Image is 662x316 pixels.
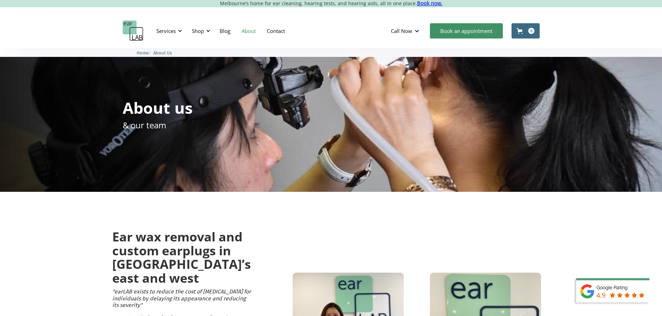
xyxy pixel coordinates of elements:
li: 〉 [137,49,153,57]
div: Services [156,27,176,34]
div: Shop [188,20,212,41]
a: Open cart [512,23,540,39]
div: 0 [528,28,534,34]
h2: Ear wax removal and custom earplugs in [GEOGRAPHIC_DATA]’s east and west [112,230,251,285]
span: About Us [153,50,172,55]
a: Contact [261,21,291,41]
div: Shop [192,27,204,34]
a: Home [137,49,149,56]
a: Blog [214,21,236,41]
p: & our team [123,119,166,131]
a: About Us [153,49,172,56]
span: Home [137,50,149,55]
h1: About us [123,100,193,116]
a: Book an appointment [430,23,503,39]
div: Call Now [391,27,412,34]
div: Call Now [385,20,426,41]
a: About [236,21,261,41]
a: home [123,20,144,41]
em: "earLAB exists to reduce the cost of [MEDICAL_DATA] for individuals by delaying its appearance an... [112,288,251,308]
div: Services [152,20,184,41]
